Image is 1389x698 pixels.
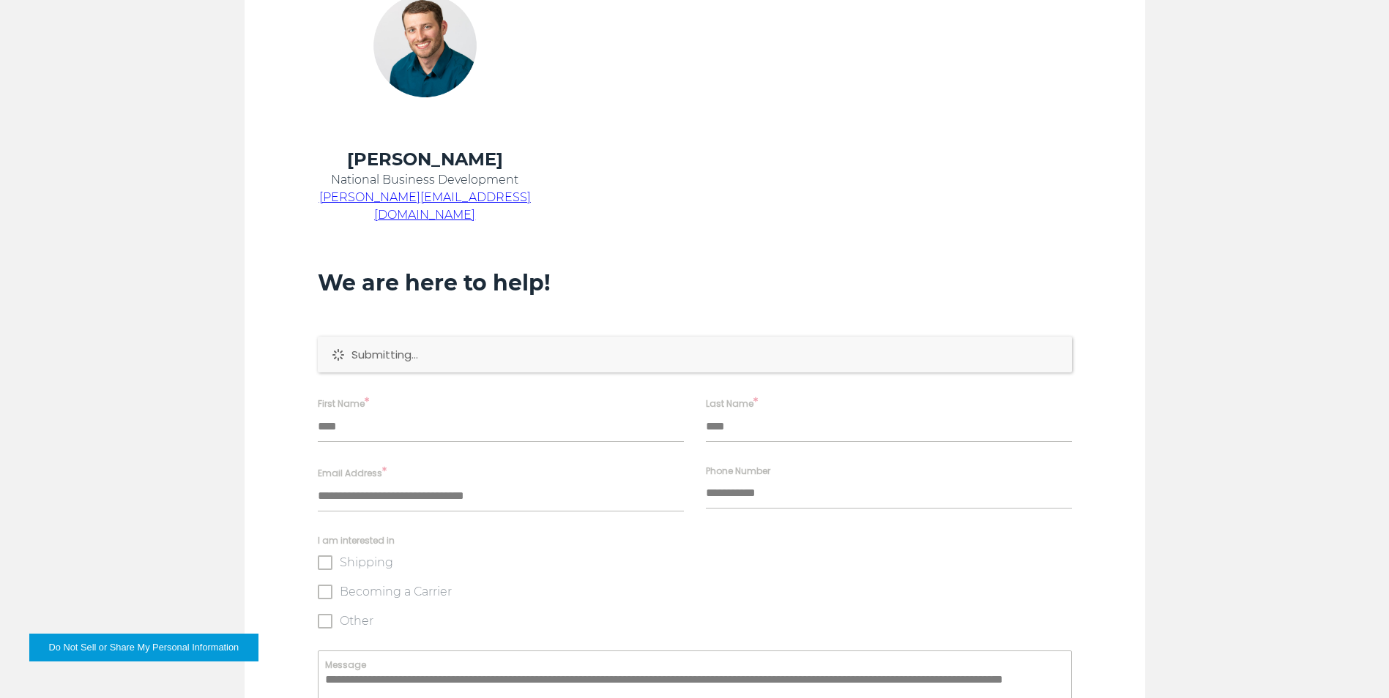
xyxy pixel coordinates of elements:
[319,190,531,222] a: [PERSON_NAME][EMAIL_ADDRESS][DOMAIN_NAME]
[318,171,532,189] p: National Business Development
[351,348,1057,362] p: Submitting...
[29,634,258,661] button: Do Not Sell or Share My Personal Information
[318,269,1072,297] h3: We are here to help!
[318,148,532,171] h4: [PERSON_NAME]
